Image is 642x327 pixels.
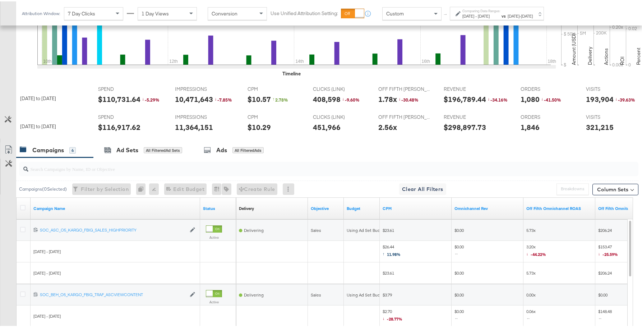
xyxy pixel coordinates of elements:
[378,93,397,103] div: 1.78x
[248,121,271,131] div: $10.29
[98,93,140,103] div: $110,731.64
[602,250,618,256] span: -25.59%
[454,307,464,322] span: $0.00
[20,122,92,129] div: [DATE] to [DATE]
[398,95,420,102] div: -30.48 %
[214,94,217,100] span: ↓
[378,121,397,131] div: 2.56x
[462,7,500,12] label: Comparing Date Ranges:
[203,204,233,210] a: Shows the current state of your Ad Campaign.
[32,145,64,153] div: Campaigns
[383,243,401,257] span: $26.44
[619,55,625,64] text: ROI
[598,307,612,322] span: $148.48
[598,291,608,296] span: $0.00
[387,250,401,256] span: 11.98%
[454,314,461,319] span: ↔
[521,112,574,119] span: ORDERS
[526,291,536,296] span: 0.00x
[19,184,67,191] div: Campaigns ( 0 Selected)
[526,307,536,322] span: 0.06x
[383,249,387,255] span: ↑
[462,12,500,18] div: -
[615,94,618,100] span: ↓
[142,95,163,102] div: -5.29 %
[244,291,264,296] span: Delivering
[454,249,461,255] span: ↔
[313,93,341,103] div: 408,598
[347,204,377,210] a: The maximum amount you're willing to spend on your ads, on average each day or over the lifetime ...
[442,12,449,15] span: ↑
[526,269,536,274] span: 5.73x
[347,226,387,232] div: Using Ad Set Budget
[248,84,301,91] span: CPM
[175,112,229,119] span: IMPRESSIONS
[136,182,149,193] div: 0
[175,93,213,103] div: 10,471,643
[175,84,229,91] span: IMPRESSIONS
[521,12,533,17] span: [DATE]
[40,290,186,296] div: SOC_BEH_O5_KARGO_FBIG_TRAF_ASCVIEWCONTENT
[214,95,236,102] div: -7.85 %
[206,234,222,238] label: Active
[541,94,544,100] span: ↓
[454,269,464,274] span: $0.00
[488,94,490,100] span: ↓
[586,93,614,103] div: 193,904
[378,112,432,119] span: OFF FIFTH [PERSON_NAME]
[20,94,92,101] div: [DATE] to [DATE]
[313,121,341,131] div: 451,966
[526,204,592,210] a: 9/20 Update
[444,121,486,131] div: $298,897.73
[398,94,401,100] span: ↓
[507,12,533,18] div: -
[69,146,76,152] div: 6
[28,158,582,172] input: Search Campaigns by Name, ID or Objective
[399,182,446,193] button: Clear All Filters
[98,84,152,91] span: SPEND
[402,183,443,192] span: Clear All Filters
[116,145,138,153] div: Ad Sets
[40,226,186,232] div: SOC_ASC_O5_KARGO_FBIG_SALES_HIGHPRIORITY
[383,204,449,210] a: The average cost you've paid to have 1,000 impressions of your ad.
[586,112,640,119] span: VISITS
[271,9,338,15] label: Use Unified Attribution Setting:
[598,314,604,319] span: ↔
[248,112,301,119] span: CPM
[216,145,227,153] div: Ads
[342,95,364,102] div: -9.60 %
[212,9,237,15] span: Conversion
[454,226,464,232] span: $0.00
[587,45,593,64] text: Delivery
[342,94,345,100] span: ↓
[282,69,301,76] div: Timeline
[526,314,532,319] span: ↔
[232,146,264,152] div: All Filtered Ads
[592,182,638,194] button: Column Sets
[244,226,264,232] span: Delivering
[98,112,152,119] span: SPEND
[500,12,507,17] strong: vs
[541,95,563,102] div: -41.50 %
[598,226,612,232] span: $206.24
[462,12,474,17] span: [DATE]
[488,95,509,102] div: -34.16 %
[383,307,402,322] span: $2.70
[454,243,464,257] span: $0.00
[598,243,618,257] span: $153.47
[386,9,404,15] span: Custom
[40,290,186,296] a: SOC_BEH_O5_KARGO_FBIG_TRAF_ASCVIEWCONTENT
[383,314,387,319] span: ↓
[526,249,531,255] span: ↓
[239,204,254,210] div: Delivery
[33,247,61,253] span: [DATE] - [DATE]
[521,93,540,103] div: 1,080
[239,204,254,210] a: Reflects the ability of your Ad Campaign to achieve delivery based on ad states, schedule and bud...
[521,84,574,91] span: ORDERS
[383,291,392,296] span: $3.79
[347,291,387,296] div: Using Ad Set Budget
[175,121,213,131] div: 11,364,151
[454,291,464,296] span: $0.00
[521,121,540,131] div: 1,846
[383,269,394,274] span: $23.61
